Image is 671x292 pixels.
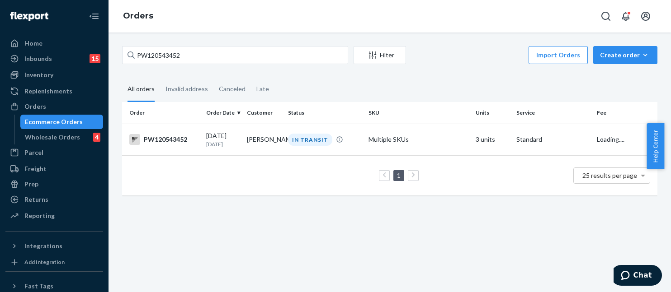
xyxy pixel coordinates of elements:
div: Create order [600,51,651,60]
td: 3 units [472,124,513,155]
th: Order Date [203,102,244,124]
div: Filter [354,51,406,60]
p: Standard [516,135,590,144]
div: Orders [24,102,46,111]
div: Invalid address [165,77,208,101]
a: Add Integration [5,257,103,268]
div: Inventory [24,70,53,79]
td: Loading.... [593,124,657,155]
p: [DATE] [206,140,240,148]
th: SKU [365,102,472,124]
a: Returns [5,192,103,207]
iframe: Opens a widget where you can chat to one of our agents [614,265,662,287]
input: Search orders [122,46,348,64]
a: Wholesale Orders4 [20,130,104,144]
div: [DATE] [206,131,240,148]
div: Home [24,39,43,48]
div: Inbounds [24,54,52,63]
th: Service [513,102,593,124]
div: Customer [247,109,281,116]
div: Parcel [24,148,43,157]
th: Units [472,102,513,124]
th: Status [284,102,365,124]
div: Prep [24,180,38,189]
a: Home [5,36,103,51]
button: Close Navigation [85,7,103,25]
span: 25 results per page [582,171,637,179]
a: Reporting [5,209,103,223]
button: Open notifications [617,7,635,25]
button: Import Orders [529,46,588,64]
img: Flexport logo [10,12,48,21]
button: Filter [354,46,406,64]
button: Open account menu [637,7,655,25]
a: Inventory [5,68,103,82]
div: Ecommerce Orders [25,117,83,126]
div: Freight [24,164,47,173]
td: Multiple SKUs [365,124,472,155]
a: Orders [123,11,153,21]
th: Fee [593,102,657,124]
div: Replenishments [24,87,72,96]
a: Inbounds15 [5,51,103,66]
button: Open Search Box [597,7,615,25]
a: Ecommerce Orders [20,115,104,129]
div: Returns [24,195,48,204]
div: IN TRANSIT [288,134,332,146]
div: Add Integration [24,258,65,266]
div: 15 [90,54,100,63]
a: Prep [5,177,103,191]
button: Help Center [647,123,664,169]
div: Fast Tags [24,282,53,291]
div: Wholesale Orders [25,133,80,142]
a: Parcel [5,145,103,160]
div: 4 [93,133,100,142]
div: Integrations [24,241,62,250]
ol: breadcrumbs [116,3,161,29]
a: Freight [5,162,103,176]
a: Orders [5,99,103,114]
button: Integrations [5,239,103,253]
a: Page 1 is your current page [395,171,402,179]
div: Late [256,77,269,101]
td: [PERSON_NAME] [243,124,284,155]
div: Canceled [219,77,246,101]
th: Order [122,102,203,124]
div: All orders [128,77,155,102]
div: PW120543452 [129,134,199,145]
a: Replenishments [5,84,103,98]
button: Create order [593,46,657,64]
div: Reporting [24,211,55,220]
